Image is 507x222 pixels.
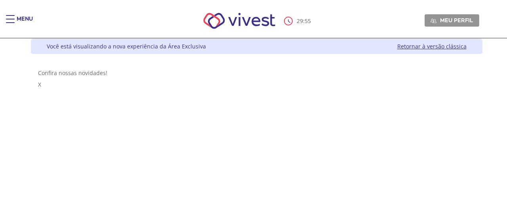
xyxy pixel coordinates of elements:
[38,81,41,88] span: X
[305,17,311,25] span: 55
[297,17,303,25] span: 29
[38,69,475,77] div: Confira nossas novidades!
[431,18,436,24] img: Meu perfil
[17,15,33,31] div: Menu
[47,42,206,50] div: Você está visualizando a nova experiência da Área Exclusiva
[425,14,479,26] a: Meu perfil
[194,4,284,38] img: Vivest
[25,39,482,222] div: Vivest
[397,42,467,50] a: Retornar à versão clássica
[440,17,473,24] span: Meu perfil
[284,17,313,25] div: :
